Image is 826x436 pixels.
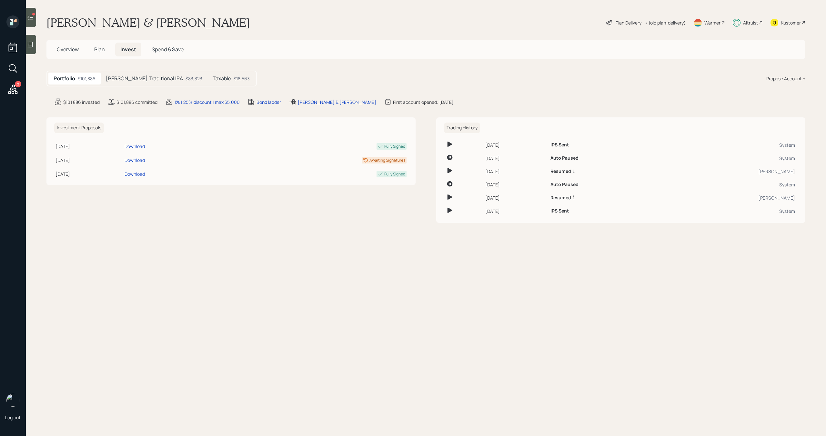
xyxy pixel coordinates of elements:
div: [DATE] [485,142,546,148]
div: 1% | 25% discount | max $5,000 [174,99,240,105]
div: Download [125,143,145,150]
h6: Investment Proposals [54,123,104,133]
div: System [661,181,795,188]
div: Download [125,157,145,163]
div: Altruist [743,19,758,26]
div: Plan Delivery [616,19,641,26]
div: System [661,208,795,214]
div: Kustomer [781,19,801,26]
div: [DATE] [485,194,546,201]
h6: Auto Paused [550,182,579,187]
div: First account opened: [DATE] [393,99,454,105]
div: [DATE] [55,171,122,177]
span: Invest [120,46,136,53]
div: Fully Signed [384,171,405,177]
div: [PERSON_NAME] & [PERSON_NAME] [298,99,376,105]
span: Spend & Save [152,46,184,53]
h6: Resumed [550,169,571,174]
div: [DATE] [485,168,546,175]
img: michael-russo-headshot.png [6,394,19,407]
span: Plan [94,46,105,53]
div: [DATE] [485,208,546,214]
div: [PERSON_NAME] [661,168,795,175]
div: System [661,142,795,148]
div: [DATE] [55,157,122,163]
div: Download [125,171,145,177]
h5: [PERSON_NAME] Traditional IRA [106,75,183,82]
div: [DATE] [485,155,546,162]
div: Propose Account + [766,75,805,82]
div: [DATE] [485,181,546,188]
h6: IPS Sent [550,142,569,148]
div: $18,563 [234,75,250,82]
div: [DATE] [55,143,122,150]
h6: IPS Sent [550,208,569,214]
h6: Trading History [444,123,480,133]
h5: Portfolio [54,75,75,82]
div: Log out [5,414,21,421]
div: $101,886 committed [116,99,157,105]
h6: Resumed [550,195,571,201]
div: $101,886 [78,75,96,82]
div: 2 [15,81,21,87]
span: Overview [57,46,79,53]
div: System [661,155,795,162]
div: • (old plan-delivery) [645,19,686,26]
div: $101,886 invested [63,99,100,105]
div: [PERSON_NAME] [661,194,795,201]
div: Bond ladder [257,99,281,105]
h1: [PERSON_NAME] & [PERSON_NAME] [46,15,250,30]
h6: Auto Paused [550,155,579,161]
h5: Taxable [213,75,231,82]
div: Fully Signed [384,144,405,149]
div: $83,323 [186,75,202,82]
div: Warmer [704,19,720,26]
div: Awaiting Signatures [369,157,405,163]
